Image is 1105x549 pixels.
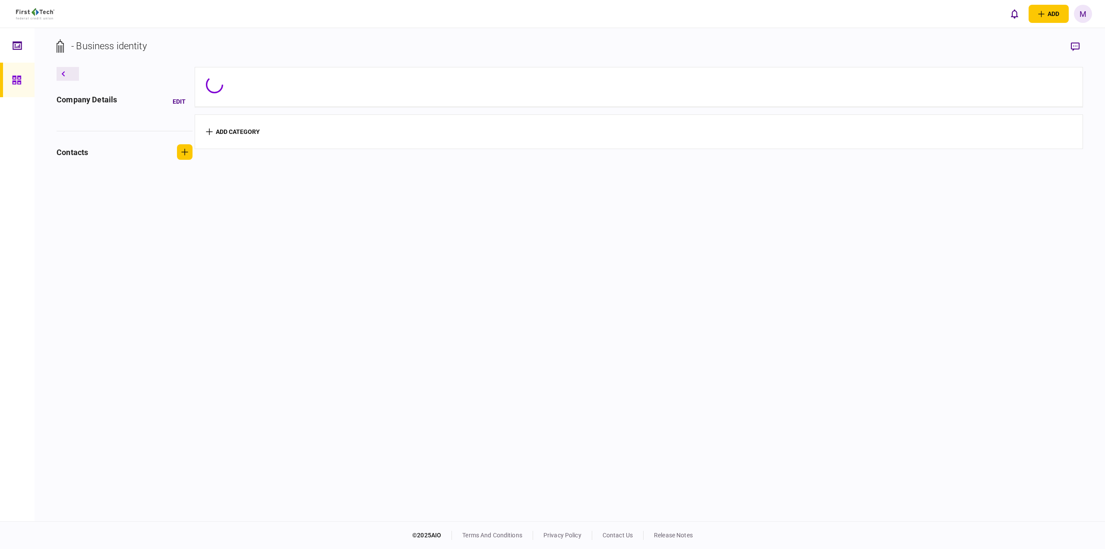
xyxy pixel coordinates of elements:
[57,146,88,158] div: contacts
[603,532,633,539] a: contact us
[543,532,581,539] a: privacy policy
[1074,5,1092,23] button: M
[412,531,452,540] div: © 2025 AIO
[206,128,260,135] button: add category
[16,8,54,19] img: client company logo
[166,94,193,109] button: Edit
[57,94,117,109] div: company details
[654,532,693,539] a: release notes
[71,39,147,53] div: - Business identity
[1005,5,1023,23] button: open notifications list
[462,532,522,539] a: terms and conditions
[1029,5,1069,23] button: open adding identity options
